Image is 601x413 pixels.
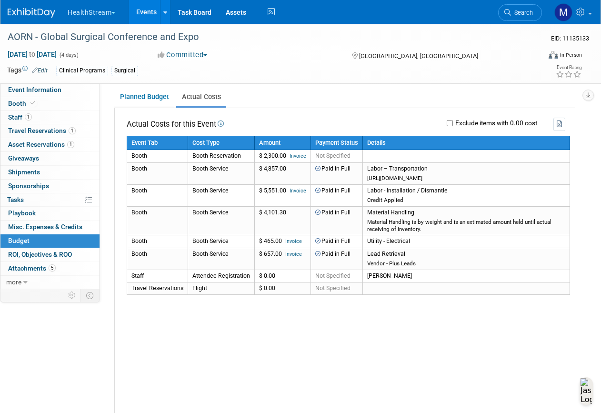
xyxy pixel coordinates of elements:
[359,52,478,60] span: [GEOGRAPHIC_DATA], [GEOGRAPHIC_DATA]
[311,248,363,270] td: Paid in Full
[453,120,537,127] label: Exclude items with 0.00 cost
[255,162,311,184] td: $ 4,857.00
[498,50,582,64] div: Event Format
[363,248,570,270] td: Lead Retrieval
[64,289,80,302] td: Personalize Event Tab Strip
[188,150,255,162] td: Booth Reservation
[8,86,61,93] span: Event Information
[367,260,565,267] div: Vendor - Plus Leads
[114,88,174,106] a: Planned Budget
[0,276,100,289] a: more
[188,282,255,295] td: Flight
[8,154,39,162] span: Giveaways
[8,168,40,176] span: Shipments
[554,3,572,21] img: Maya Storry
[255,282,311,295] td: $ 0.00
[127,118,224,131] td: Actual Costs for this Event
[367,175,565,182] div: [URL][DOMAIN_NAME]
[255,150,311,162] td: $ 2,300.00
[127,282,188,295] td: Travel Reservations
[290,153,306,159] a: Invoice
[8,127,76,134] span: Travel Reservations
[0,262,100,275] a: Attachments5
[127,150,188,162] td: Booth
[290,188,306,194] a: Invoice
[8,251,72,258] span: ROI, Objectives & ROO
[0,124,100,138] a: Travel Reservations1
[549,51,558,59] img: Format-Inperson.png
[8,113,32,121] span: Staff
[0,221,100,234] a: Misc. Expenses & Credits
[69,127,76,134] span: 1
[285,251,302,257] a: Invoice
[7,196,24,203] span: Tasks
[176,88,226,106] a: Actual Costs
[188,270,255,282] td: Attendee Registration
[8,237,30,244] span: Budget
[363,235,570,248] td: Utility - Electrical
[154,50,211,60] button: Committed
[188,248,255,270] td: Booth Service
[315,152,351,159] span: Not Specified
[556,65,581,70] div: Event Rating
[311,206,363,235] td: Paid in Full
[188,136,255,150] th: Cost Type
[127,270,188,282] td: Staff
[255,248,311,270] td: $ 657.00
[315,272,351,279] span: Not Specified
[0,207,100,220] a: Playbook
[0,138,100,151] a: Asset Reservations1
[127,248,188,270] td: Booth
[0,248,100,262] a: ROI, Objectives & ROO
[0,193,100,207] a: Tasks
[560,51,582,59] div: In-Person
[49,264,56,272] span: 5
[56,66,108,76] div: Clinical Programs
[188,184,255,206] td: Booth Service
[311,136,363,150] th: Payment Status
[127,184,188,206] td: Booth
[8,100,37,107] span: Booth
[0,83,100,97] a: Event Information
[7,65,48,76] td: Tags
[363,206,570,235] td: Material Handling
[255,206,311,235] td: $ 4,101.30
[0,152,100,165] a: Giveaways
[188,206,255,235] td: Booth Service
[8,182,49,190] span: Sponsorships
[188,235,255,248] td: Booth Service
[311,235,363,248] td: Paid in Full
[4,29,533,46] div: AORN - Global Surgical Conference and Expo
[311,184,363,206] td: Paid in Full
[28,50,37,58] span: to
[25,113,32,121] span: 1
[80,289,100,302] td: Toggle Event Tabs
[255,184,311,206] td: $ 5,551.00
[127,136,188,150] th: Event Tab
[363,270,570,282] td: [PERSON_NAME]
[0,111,100,124] a: Staff1
[255,270,311,282] td: $ 0.00
[188,162,255,184] td: Booth Service
[0,97,100,111] a: Booth
[59,52,79,58] span: (4 days)
[30,101,35,106] i: Booth reservation complete
[363,184,570,206] td: Labor - Installation / Dismantle
[8,264,56,272] span: Attachments
[8,141,74,148] span: Asset Reservations
[363,136,570,150] th: Details
[0,234,100,248] a: Budget
[127,206,188,235] td: Booth
[8,209,36,217] span: Playbook
[498,4,542,21] a: Search
[127,235,188,248] td: Booth
[8,8,55,18] img: ExhibitDay
[111,66,138,76] div: Surgical
[551,35,589,42] span: Event ID: 11135133
[8,223,82,231] span: Misc. Expenses & Credits
[285,238,302,244] a: Invoice
[0,166,100,179] a: Shipments
[311,162,363,184] td: Paid in Full
[6,278,21,286] span: more
[363,162,570,184] td: Labor – Transportation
